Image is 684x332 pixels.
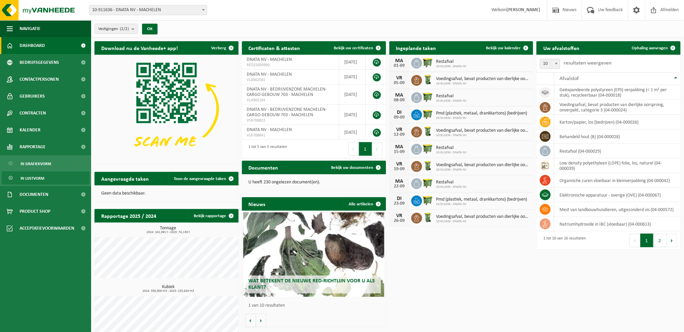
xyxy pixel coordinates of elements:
span: VLA902581 [247,77,334,83]
td: [DATE] [339,125,366,140]
td: organische zuren vloeibaar in kleinverpakking (04-000042) [554,173,681,188]
div: MA [393,179,406,184]
td: low density polyethyleen (LDPE) folie, los, naturel (04-000039) [554,158,681,173]
h2: Ingeplande taken [389,41,443,54]
div: VR [393,161,406,167]
span: 10-911636 - DNATA NV [436,99,467,103]
button: Vorige [245,314,256,327]
label: resultaten weergeven [564,60,611,66]
div: VR [393,213,406,219]
button: Volgende [256,314,267,327]
div: 01-09 [393,63,406,68]
button: Verberg [206,41,238,55]
a: Wat betekent de nieuwe RED-richtlijn voor u als klant? [243,212,384,297]
td: natriumhydroxide in IBC (vloeibaar) (04-000613) [554,217,681,231]
span: Contactpersonen [20,71,59,88]
button: Previous [630,234,640,247]
span: Restafval [436,59,467,65]
div: DI [393,196,406,201]
p: U heeft 230 ongelezen document(en). [249,180,379,185]
div: 05-09 [393,81,406,85]
count: (2/2) [120,27,129,31]
span: Voedingsafval, bevat producten van dierlijke oorsprong, onverpakt, categorie 3 [436,128,530,133]
p: 1 van 10 resultaten [249,303,383,308]
a: Ophaling aanvragen [627,41,680,55]
div: 1 tot 5 van 5 resultaten [245,142,287,156]
img: Download de VHEPlus App [94,55,239,163]
td: [DATE] [339,70,366,84]
div: 12-09 [393,132,406,137]
a: Bekijk rapportage [188,209,238,223]
td: behandeld hout (B) (04-000028) [554,129,681,144]
h3: Tonnage [98,226,239,234]
span: Voedingsafval, bevat producten van dierlijke oorsprong, onverpakt, categorie 3 [436,214,530,220]
h2: Nieuws [242,197,272,210]
a: Bekijk uw certificaten [329,41,385,55]
span: 2024: 356,900 m3 - 2025: 233,820 m3 [98,289,239,293]
span: DNATA NV - BEDRIJVENZONE MACHELEN-CARGO GEBOUW 703 - MACHELEN [247,87,327,97]
h2: Uw afvalstoffen [537,41,586,54]
span: Contracten [20,105,46,122]
span: VLA708822 [247,118,334,123]
img: WB-1100-HPE-GN-50 [422,195,434,206]
button: Vestigingen(2/2) [94,24,138,34]
span: VLA708641 [247,133,334,138]
span: 10-911636 - DNATA NV [436,116,527,120]
td: elektronische apparatuur - overige (OVE) (04-000067) [554,188,681,202]
a: Bekijk uw kalender [481,41,532,55]
span: Dashboard [20,37,45,54]
span: 10-911636 - DNATA NV [436,185,467,189]
span: 10-911636 - DNATA NV [436,133,530,137]
span: Pmd (plastiek, metaal, drankkartons) (bedrijven) [436,197,527,202]
a: Bekijk uw documenten [326,161,385,174]
span: 10 [540,59,560,69]
button: Next [667,234,677,247]
span: DNATA NV - MACHELEN [247,127,292,132]
h2: Certificaten & attesten [242,41,307,54]
h2: Rapportage 2025 / 2024 [94,209,163,222]
h3: Kubiek [98,285,239,293]
td: [DATE] [339,84,366,105]
span: 10 [540,59,560,69]
span: Ophaling aanvragen [632,46,668,50]
div: 19-09 [393,167,406,172]
span: Gebruikers [20,88,45,105]
td: geëxpandeerde polystyreen (EPS) verpakking (< 1 m² per stuk), recycleerbaar (04-000018) [554,85,681,100]
span: Voedingsafval, bevat producten van dierlijke oorsprong, onverpakt, categorie 3 [436,162,530,168]
span: Documenten [20,186,48,203]
span: 10-911636 - DNATA NV [436,220,530,224]
div: 1 tot 10 van 16 resultaten [540,233,586,248]
span: RED25003990 [247,62,334,68]
span: In lijstvorm [21,172,44,185]
span: DNATA NV - BEDRIJVENZONE MACHELEN-CARGO GEBOUW 703 - MACHELEN [247,107,327,118]
a: In lijstvorm [2,172,89,184]
td: karton/papier, los (bedrijven) (04-000026) [554,115,681,129]
td: [DATE] [339,105,366,125]
div: MA [393,93,406,98]
span: 10-911636 - DNATA NV [436,202,527,206]
img: WB-1100-HPE-GN-50 [422,177,434,189]
span: Product Shop [20,203,50,220]
span: Rapportage [20,138,46,155]
strong: [PERSON_NAME] [507,7,541,12]
span: Toon de aangevraagde taken [174,177,226,181]
span: In grafiekvorm [21,157,51,170]
span: Restafval [436,145,467,151]
span: Bekijk uw kalender [486,46,521,50]
span: Vestigingen [98,24,129,34]
span: 10-911636 - DNATA NV [436,65,467,69]
span: Bekijk uw certificaten [334,46,374,50]
span: Wat betekent de nieuwe RED-richtlijn voor u als klant? [248,278,375,290]
div: MA [393,144,406,150]
a: In grafiekvorm [2,157,89,170]
img: WB-1100-HPE-GN-50 [422,143,434,154]
div: VR [393,127,406,132]
span: 10-911636 - DNATA NV - MACHELEN [89,5,207,15]
img: WB-1100-HPE-GN-50 [422,91,434,103]
h2: Documenten [242,161,285,174]
span: Voedingsafval, bevat producten van dierlijke oorsprong, onverpakt, categorie 3 [436,76,530,82]
div: 08-09 [393,98,406,103]
span: VLA902164 [247,98,334,103]
span: 10-911636 - DNATA NV [436,151,467,155]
